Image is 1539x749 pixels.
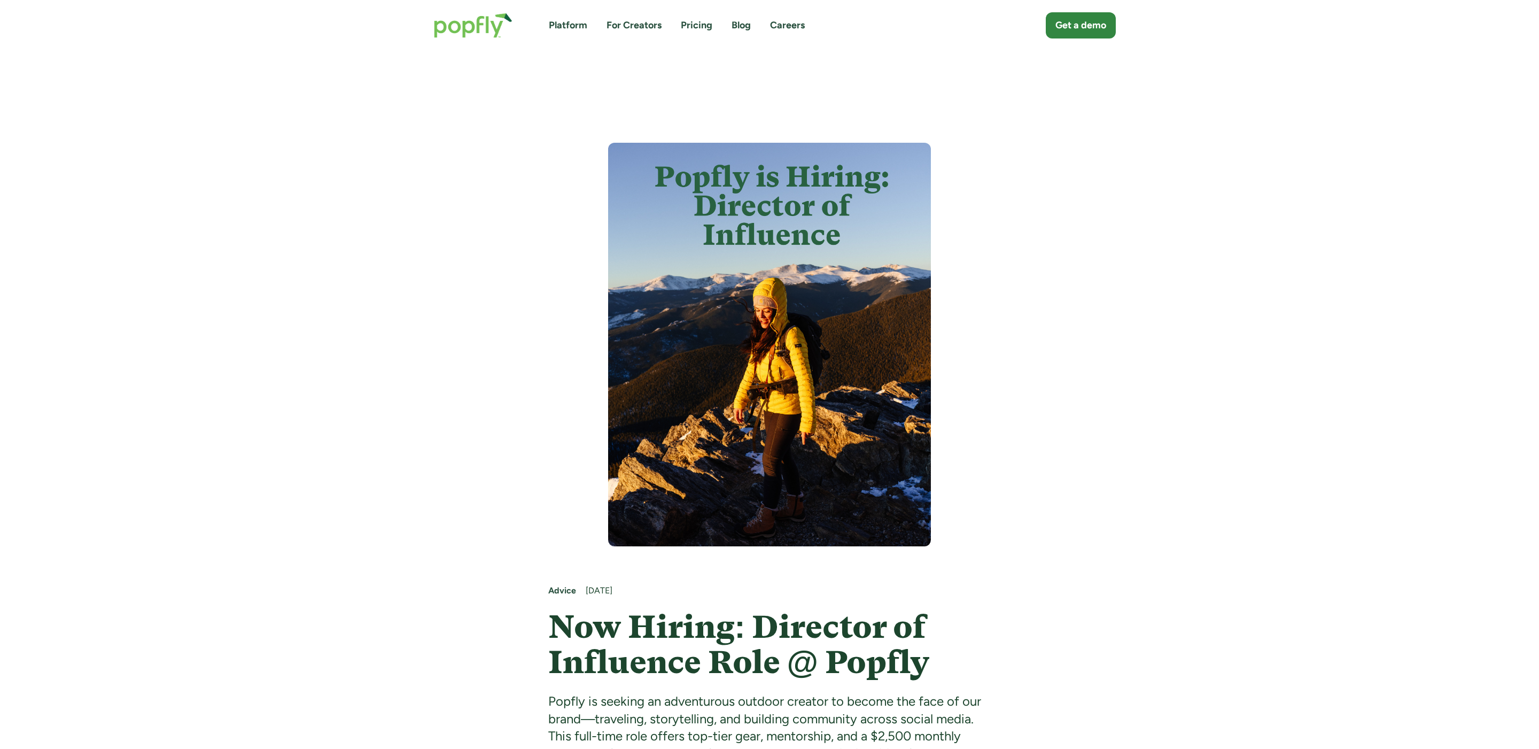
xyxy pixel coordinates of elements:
[681,19,712,32] a: Pricing
[586,585,991,597] div: [DATE]
[1046,12,1116,38] a: Get a demo
[770,19,805,32] a: Careers
[549,19,587,32] a: Platform
[548,585,576,596] strong: Advice
[548,585,576,597] a: Advice
[607,19,662,32] a: For Creators
[548,609,991,680] h1: Now Hiring: Director of Influence Role @ Popfly
[732,19,751,32] a: Blog
[423,2,523,49] a: home
[1055,19,1106,32] div: Get a demo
